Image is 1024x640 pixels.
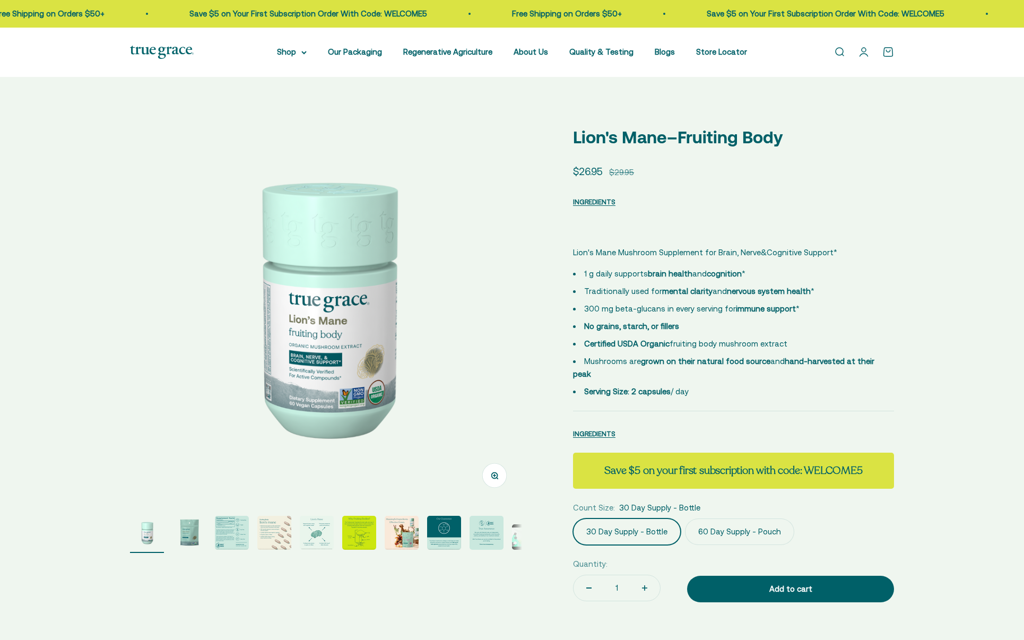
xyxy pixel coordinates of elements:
button: INGREDIENTS [573,427,615,440]
span: 30 Day Supply - Bottle [619,501,700,514]
button: Increase quantity [629,575,660,601]
a: Free Shipping on Orders $50+ [510,9,620,18]
button: Go to item 9 [470,516,504,553]
span: Mushrooms are and [573,357,874,378]
button: Go to item 2 [172,516,206,553]
span: 300 mg beta-glucans in every serving for * [584,304,800,313]
img: We work with Alkemist Labs, an independent, accredited botanical testing lab, to test the purity,... [470,516,504,550]
compare-at-price: $29.95 [609,166,634,179]
span: Cognitive Support [767,246,834,259]
span: INGREDIENTS [573,198,615,206]
img: True Grace mushrooms undergo a multi-step hot water extraction process to create extracts with 25... [427,516,461,550]
strong: cognition [707,269,742,278]
button: Go to item 7 [385,516,419,553]
strong: nervous system health [727,287,811,296]
strong: mental clarity [662,287,713,296]
button: Go to item 8 [427,516,461,553]
strong: grown on their natural food source [641,357,770,366]
a: Store Locator [696,47,747,56]
strong: Serving Size: 2 capsules [584,387,671,396]
button: Go to item 3 [215,516,249,553]
button: Go to item 1 [130,516,164,553]
img: - Mushrooms are grown on their natural food source and hand-harvested at their peak - 250 mg beta... [257,516,291,550]
span: Lion's Mane Mushroom Supplement for Brain, Nerve [573,248,761,257]
sale-price: $26.95 [573,163,603,179]
a: Quality & Testing [569,47,634,56]
button: Go to item 10 [512,524,546,553]
button: INGREDIENTS [573,195,615,208]
span: INGREDIENTS [573,430,615,438]
p: Save $5 on Your First Subscription Order With Code: WELCOME5 [188,7,426,20]
a: About Us [514,47,548,56]
img: Support brain, nerve, and cognitive health* Third part tested for purity and potency Fruiting bod... [300,516,334,550]
strong: No grains, starch, or fillers [584,322,679,331]
img: The "fruiting body" (typically the stem, gills, and cap of the mushroom) has higher levels of act... [342,516,376,550]
div: Add to cart [708,583,873,595]
strong: Save $5 on your first subscription with code: WELCOME5 [604,463,862,478]
p: Save $5 on Your First Subscription Order With Code: WELCOME5 [705,7,943,20]
img: Lion's Mane Mushroom Supplement for Brain, Nerve&Cognitive Support* - 1 g daily supports brain he... [172,516,206,550]
img: Lion's Mane Mushroom Supplement for Brain, Nerve&Cognitive Support* 1 g daily supports brain heal... [130,516,164,550]
a: Regenerative Agriculture [403,47,492,56]
span: 1 g daily supports and * [584,269,745,278]
button: Add to cart [687,576,894,602]
button: Go to item 5 [300,516,334,553]
strong: immune support [736,304,796,313]
p: Lion's Mane–Fruiting Body [573,124,894,151]
li: fruiting body mushroom extract [573,338,894,350]
button: Go to item 4 [257,516,291,553]
a: Our Packaging [328,47,382,56]
summary: Shop [277,46,307,58]
legend: Count Size: [573,501,615,514]
li: / day [573,385,894,398]
strong: brain health [648,269,692,278]
img: Lion's Mane Mushroom Supplement for Brain, Nerve&Cognitive Support* 1 g daily supports brain heal... [130,111,522,503]
strong: Certified USDA Organic [584,339,670,348]
span: & [761,246,767,259]
img: Meaningful Ingredients. Effective Doses. [385,516,419,550]
a: Blogs [655,47,675,56]
label: Quantity: [573,558,608,570]
span: Traditionally used for and * [584,287,814,296]
img: Try Grvae full-spectrum mushroom extracts are crafted with intention. We start with the fruiting ... [215,516,249,550]
button: Decrease quantity [574,575,604,601]
button: Go to item 6 [342,516,376,553]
